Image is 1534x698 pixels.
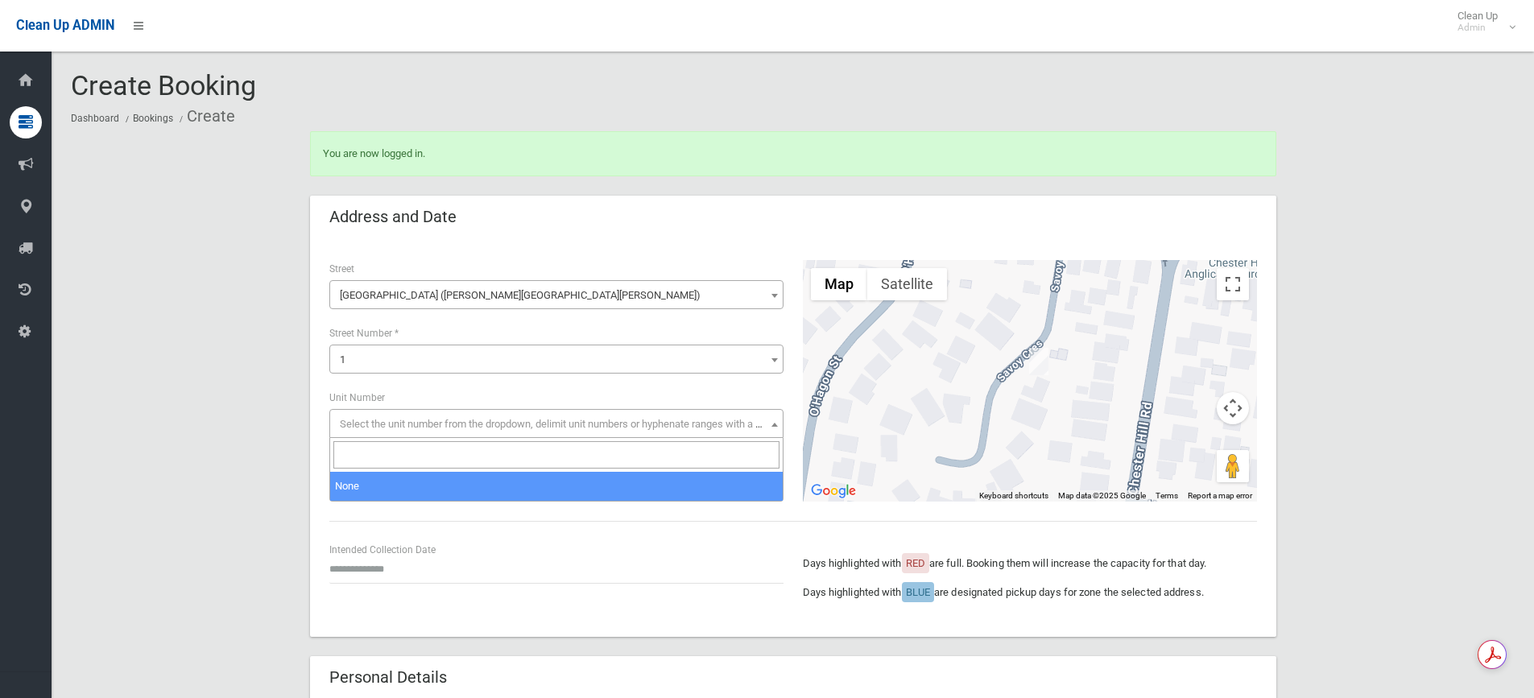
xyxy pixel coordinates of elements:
[1458,22,1498,34] small: Admin
[803,554,1257,573] p: Days highlighted with are full. Booking them will increase the capacity for that day.
[71,69,256,101] span: Create Booking
[340,353,345,366] span: 1
[906,586,930,598] span: BLUE
[329,345,784,374] span: 1
[807,481,860,502] a: Open this area in Google Maps (opens a new window)
[133,113,173,124] a: Bookings
[1217,450,1249,482] button: Drag Pegman onto the map to open Street View
[1029,348,1048,375] div: 1 Savoy Crescent, CHESTER HILL NSW 2162
[333,284,779,307] span: Savoy Crescent (CHESTER HILL 2162)
[176,101,235,131] li: Create
[333,349,779,371] span: 1
[71,113,119,124] a: Dashboard
[807,481,860,502] img: Google
[1188,491,1252,500] a: Report a map error
[335,480,359,492] span: None
[1217,392,1249,424] button: Map camera controls
[1156,491,1178,500] a: Terms (opens in new tab)
[1217,268,1249,300] button: Toggle fullscreen view
[340,418,790,430] span: Select the unit number from the dropdown, delimit unit numbers or hyphenate ranges with a comma
[16,18,114,33] span: Clean Up ADMIN
[811,268,867,300] button: Show street map
[803,583,1257,602] p: Days highlighted with are designated pickup days for zone the selected address.
[329,280,784,309] span: Savoy Crescent (CHESTER HILL 2162)
[867,268,947,300] button: Show satellite imagery
[310,662,466,693] header: Personal Details
[1449,10,1514,34] span: Clean Up
[310,131,1276,176] div: You are now logged in.
[906,557,925,569] span: RED
[979,490,1048,502] button: Keyboard shortcuts
[310,201,476,233] header: Address and Date
[1058,491,1146,500] span: Map data ©2025 Google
